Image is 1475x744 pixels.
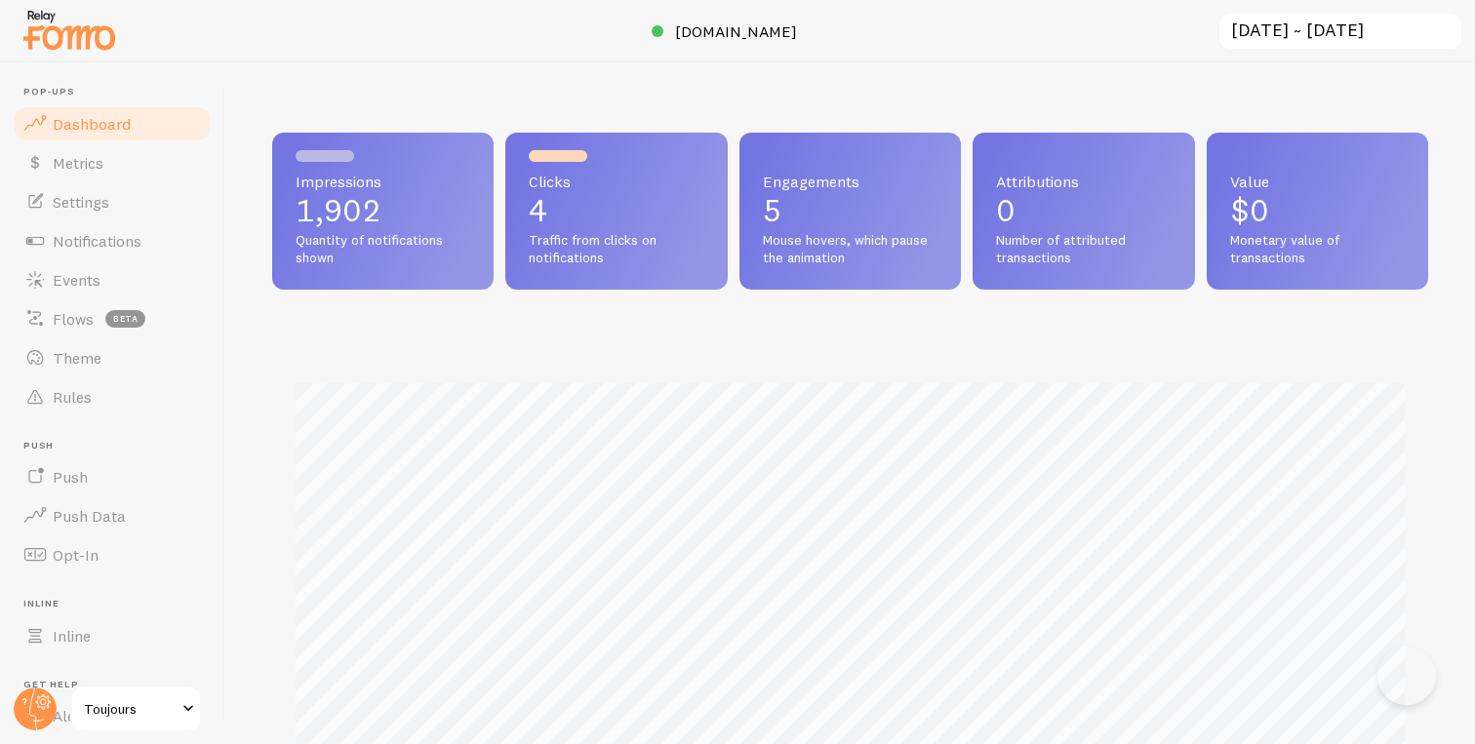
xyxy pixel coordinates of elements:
[1377,646,1436,705] iframe: Help Scout Beacon - Open
[53,387,92,407] span: Rules
[53,114,131,134] span: Dashboard
[12,496,213,535] a: Push Data
[105,310,145,328] span: beta
[53,545,99,565] span: Opt-In
[1230,191,1269,229] span: $0
[296,195,470,226] p: 1,902
[23,440,213,452] span: Push
[996,174,1171,189] span: Attributions
[12,143,213,182] a: Metrics
[296,174,470,189] span: Impressions
[53,626,91,646] span: Inline
[12,377,213,416] a: Rules
[53,506,126,526] span: Push Data
[1230,232,1405,266] span: Monetary value of transactions
[53,192,109,212] span: Settings
[12,299,213,338] a: Flows beta
[12,260,213,299] a: Events
[12,104,213,143] a: Dashboard
[84,697,177,721] span: Toujours
[12,221,213,260] a: Notifications
[23,598,213,610] span: Inline
[53,231,141,251] span: Notifications
[12,338,213,377] a: Theme
[529,195,703,226] p: 4
[529,232,703,266] span: Traffic from clicks on notifications
[53,467,88,487] span: Push
[1230,174,1405,189] span: Value
[296,232,470,266] span: Quantity of notifications shown
[12,182,213,221] a: Settings
[12,535,213,574] a: Opt-In
[763,232,937,266] span: Mouse hovers, which pause the animation
[23,86,213,98] span: Pop-ups
[53,348,101,368] span: Theme
[23,679,213,691] span: Get Help
[12,616,213,655] a: Inline
[53,309,94,329] span: Flows
[12,457,213,496] a: Push
[53,270,100,290] span: Events
[763,174,937,189] span: Engagements
[53,153,103,173] span: Metrics
[20,5,118,55] img: fomo-relay-logo-orange.svg
[996,232,1171,266] span: Number of attributed transactions
[763,195,937,226] p: 5
[996,195,1171,226] p: 0
[70,685,202,732] a: Toujours
[529,174,703,189] span: Clicks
